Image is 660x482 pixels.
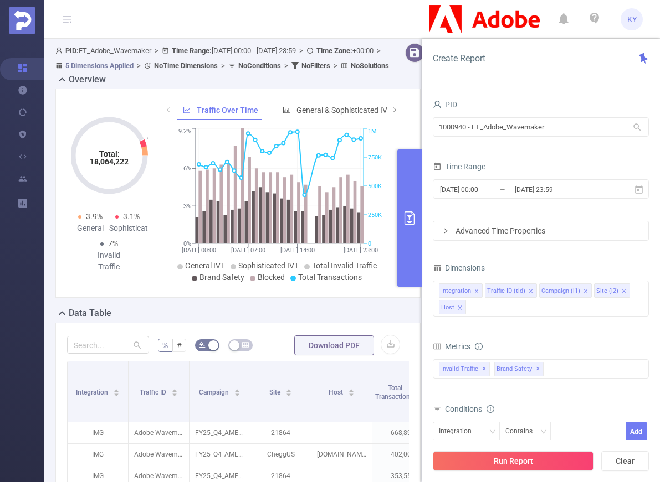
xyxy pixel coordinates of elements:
[218,61,228,70] span: >
[439,422,479,440] div: Integration
[368,211,382,219] tspan: 250K
[372,422,433,443] p: 668,893
[540,428,547,436] i: icon: down
[281,61,291,70] span: >
[178,128,191,136] tspan: 9.2%
[539,283,592,298] li: Campaign (l1)
[583,288,589,295] i: icon: close
[368,183,382,190] tspan: 500K
[294,335,374,355] button: Download PDF
[351,61,389,70] b: No Solutions
[140,388,168,396] span: Traffic ID
[439,182,529,197] input: Start date
[368,154,382,161] tspan: 750K
[433,263,485,272] span: Dimensions
[76,388,110,396] span: Integration
[55,47,65,54] i: icon: user
[349,392,355,395] i: icon: caret-down
[594,283,630,298] li: Site (l2)
[433,162,485,171] span: Time Range
[269,388,282,396] span: Site
[528,288,534,295] i: icon: close
[183,106,191,114] i: icon: line-chart
[197,106,258,115] span: Traffic Over Time
[183,165,191,173] tspan: 6%
[234,392,241,395] i: icon: caret-down
[113,387,120,394] div: Sort
[330,61,341,70] span: >
[433,451,594,471] button: Run Report
[109,222,147,234] div: Sophisticated
[348,387,355,394] div: Sort
[316,46,352,55] b: Time Zone:
[489,428,496,436] i: icon: down
[474,288,479,295] i: icon: close
[171,387,178,394] div: Sort
[65,61,134,70] u: 5 Dimensions Applied
[250,422,311,443] p: 21864
[90,250,128,273] div: Invalid Traffic
[441,300,454,315] div: Host
[242,341,249,348] i: icon: table
[55,46,389,70] span: FT_Adobe_Wavemaker [DATE] 00:00 - [DATE] 23:59 +00:00
[90,157,129,166] tspan: 18,064,222
[238,261,299,270] span: Sophisticated IVT
[69,307,111,320] h2: Data Table
[190,444,250,465] p: FY25_Q4_AMER_Creative_STEDiscover_Awareness_Discover_ASY_CRE_185_Digital [287666]
[283,106,290,114] i: icon: bar-chart
[298,273,362,282] span: Total Transactions
[286,392,292,395] i: icon: caret-down
[199,273,244,282] span: Brand Safety
[71,222,109,234] div: General
[182,247,216,254] tspan: [DATE] 00:00
[129,444,189,465] p: Adobe Wavemaker WW [15091]
[596,284,618,298] div: Site (l2)
[134,61,144,70] span: >
[433,100,457,109] span: PID
[445,405,494,413] span: Conditions
[65,46,79,55] b: PID:
[296,46,306,55] span: >
[231,247,265,254] tspan: [DATE] 07:00
[258,273,285,282] span: Blocked
[114,392,120,395] i: icon: caret-down
[372,444,433,465] p: 402,005
[280,247,315,254] tspan: [DATE] 14:00
[108,239,118,248] span: 7%
[514,182,603,197] input: End date
[68,444,128,465] p: IMG
[114,387,120,391] i: icon: caret-up
[344,247,378,254] tspan: [DATE] 23:00
[439,362,490,376] span: Invalid Traffic
[69,73,106,86] h2: Overview
[485,283,537,298] li: Traffic ID (tid)
[329,388,345,396] span: Host
[183,240,191,247] tspan: 0%
[433,342,470,351] span: Metrics
[374,46,384,55] span: >
[301,61,330,70] b: No Filters
[234,387,241,394] div: Sort
[68,422,128,443] p: IMG
[494,362,544,376] span: Brand Safety
[129,422,189,443] p: Adobe Wavemaker WW [15091]
[505,422,540,440] div: Contains
[86,212,103,221] span: 3.9%
[177,341,182,350] span: #
[234,387,241,391] i: icon: caret-up
[349,387,355,391] i: icon: caret-up
[172,387,178,391] i: icon: caret-up
[172,392,178,395] i: icon: caret-down
[487,405,494,413] i: icon: info-circle
[375,384,415,401] span: Total Transactions
[250,444,311,465] p: CheggUS
[439,283,483,298] li: Integration
[433,100,442,109] i: icon: user
[482,362,487,376] span: ✕
[312,261,377,270] span: Total Invalid Traffic
[99,149,119,158] tspan: Total:
[165,106,172,113] i: icon: left
[238,61,281,70] b: No Conditions
[296,106,435,115] span: General & Sophisticated IVT by Category
[162,341,168,350] span: %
